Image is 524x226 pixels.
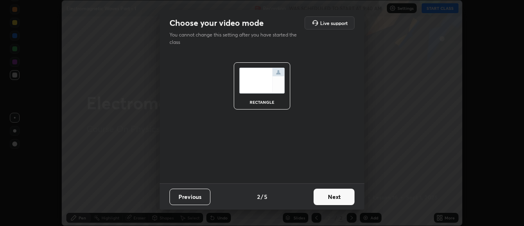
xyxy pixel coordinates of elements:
button: Next [314,189,355,205]
h4: / [261,192,263,201]
h5: Live support [320,21,348,25]
h4: 5 [264,192,267,201]
button: Previous [169,189,210,205]
img: normalScreenIcon.ae25ed63.svg [239,68,285,94]
h4: 2 [257,192,260,201]
p: You cannot change this setting after you have started the class [169,31,302,46]
h2: Choose your video mode [169,18,264,28]
div: rectangle [246,100,278,104]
